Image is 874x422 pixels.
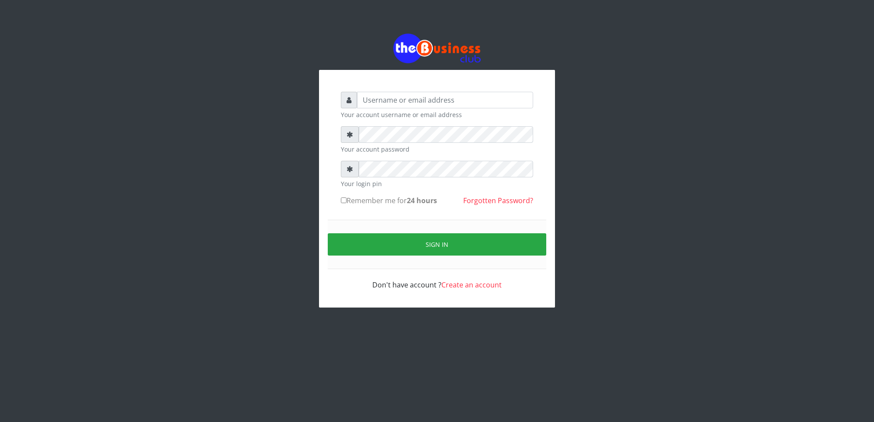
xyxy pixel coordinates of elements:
[463,196,533,205] a: Forgotten Password?
[441,280,502,290] a: Create an account
[328,233,546,256] button: Sign in
[341,179,533,188] small: Your login pin
[341,145,533,154] small: Your account password
[341,110,533,119] small: Your account username or email address
[341,197,347,203] input: Remember me for24 hours
[341,195,437,206] label: Remember me for
[407,196,437,205] b: 24 hours
[341,269,533,290] div: Don't have account ?
[357,92,533,108] input: Username or email address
